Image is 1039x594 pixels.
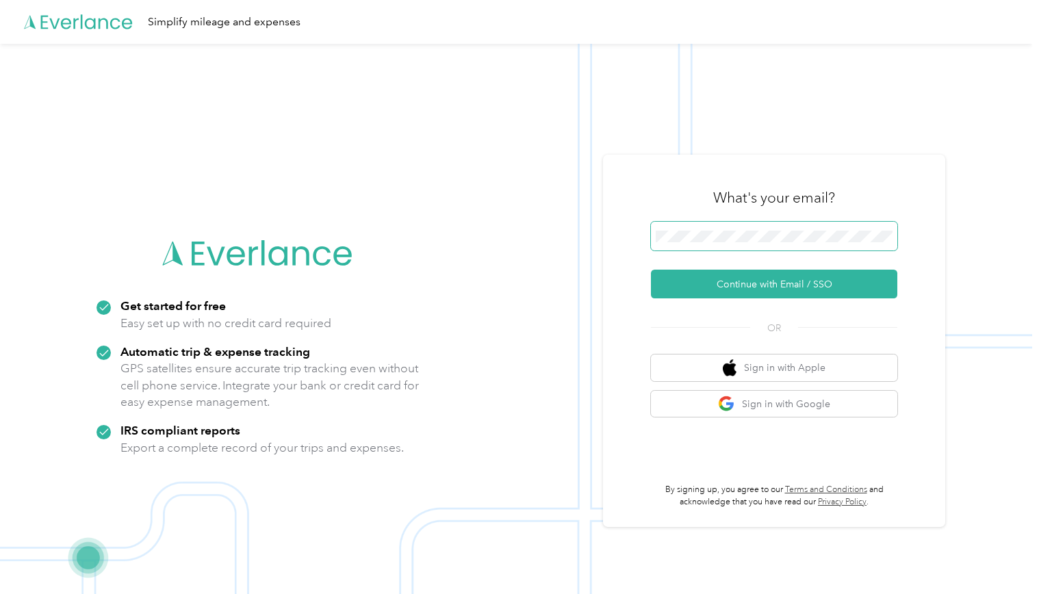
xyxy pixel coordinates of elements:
strong: Get started for free [120,298,226,313]
button: apple logoSign in with Apple [651,354,897,381]
strong: Automatic trip & expense tracking [120,344,310,359]
p: Easy set up with no credit card required [120,315,331,332]
p: By signing up, you agree to our and acknowledge that you have read our . [651,484,897,508]
p: Export a complete record of your trips and expenses. [120,439,404,456]
img: google logo [718,396,735,413]
strong: IRS compliant reports [120,423,240,437]
button: Continue with Email / SSO [651,270,897,298]
img: apple logo [723,359,736,376]
div: Simplify mileage and expenses [148,14,300,31]
a: Terms and Conditions [785,485,867,495]
p: GPS satellites ensure accurate trip tracking even without cell phone service. Integrate your bank... [120,360,420,411]
button: google logoSign in with Google [651,391,897,417]
h3: What's your email? [713,188,835,207]
a: Privacy Policy [818,497,867,507]
span: OR [750,321,798,335]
